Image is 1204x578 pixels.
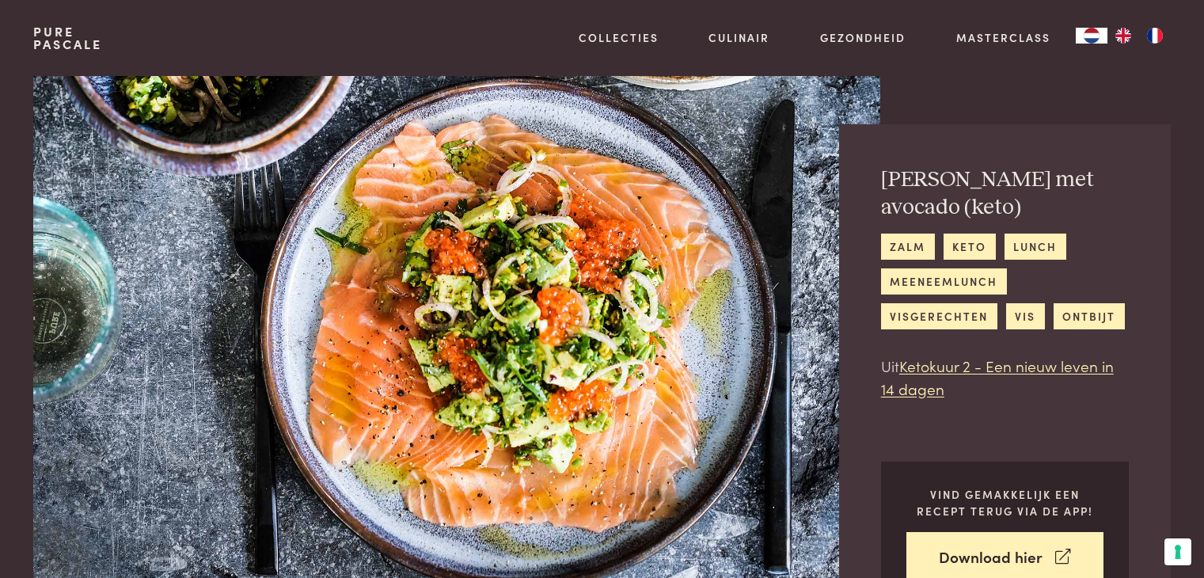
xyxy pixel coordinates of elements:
a: keto [944,234,996,260]
a: Gezondheid [820,29,906,46]
a: NL [1076,28,1107,44]
a: Masterclass [956,29,1050,46]
a: lunch [1005,234,1066,260]
a: Culinair [708,29,769,46]
h2: [PERSON_NAME] met avocado (keto) [881,166,1129,221]
a: PurePascale [33,25,102,51]
a: FR [1139,28,1171,44]
a: visgerechten [881,303,997,329]
p: Vind gemakkelijk een recept terug via de app! [906,486,1103,519]
ul: Language list [1107,28,1171,44]
a: vis [1006,303,1045,329]
a: zalm [881,234,935,260]
a: Collecties [579,29,659,46]
a: Ketokuur 2 - Een nieuw leven in 14 dagen [881,355,1114,399]
p: Uit [881,355,1129,400]
a: meeneemlunch [881,268,1007,295]
aside: Language selected: Nederlands [1076,28,1171,44]
a: EN [1107,28,1139,44]
a: ontbijt [1054,303,1125,329]
button: Uw voorkeuren voor toestemming voor trackingtechnologieën [1164,538,1191,565]
div: Language [1076,28,1107,44]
